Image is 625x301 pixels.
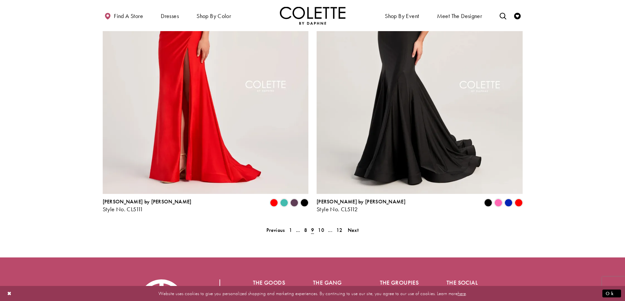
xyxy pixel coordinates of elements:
[296,227,300,234] span: ...
[159,7,180,25] span: Dresses
[602,289,621,297] button: Submit Dialog
[266,227,285,234] span: Previous
[47,289,578,298] p: Website uses cookies to give you personalized shopping and marketing experiences. By continuing t...
[435,7,484,25] a: Meet the designer
[290,199,298,207] i: Plum
[289,227,292,234] span: 1
[302,225,309,235] a: 8
[484,199,492,207] i: Black
[103,7,145,25] a: Find a store
[195,7,233,25] span: Shop by color
[197,13,231,19] span: Shop by color
[280,7,345,25] a: Visit Home Page
[316,225,326,235] a: 10
[328,227,332,234] span: ...
[515,199,523,207] i: Red
[253,279,287,286] h5: The goods
[301,199,308,207] i: Black
[380,279,421,286] h5: The groupies
[318,227,324,234] span: 10
[334,225,344,235] a: 12
[294,225,302,235] a: ...
[317,198,406,205] span: [PERSON_NAME] by [PERSON_NAME]
[264,225,287,235] a: Prev Page
[103,199,192,213] div: Colette by Daphne Style No. CL5111
[437,13,482,19] span: Meet the designer
[494,199,502,207] i: Pink
[512,7,522,25] a: Check Wishlist
[103,198,192,205] span: [PERSON_NAME] by [PERSON_NAME]
[313,279,354,286] h5: The gang
[270,199,278,207] i: Red
[348,227,359,234] span: Next
[458,290,466,296] a: here
[317,205,358,213] span: Style No. CL5112
[304,227,307,234] span: 8
[103,205,143,213] span: Style No. CL5111
[383,7,421,25] span: Shop By Event
[385,13,419,19] span: Shop By Event
[4,288,15,299] button: Close Dialog
[280,199,288,207] i: Turquoise
[311,227,314,234] span: 9
[505,199,512,207] i: Royal Blue
[114,13,143,19] span: Find a store
[317,199,406,213] div: Colette by Daphne Style No. CL5112
[287,225,294,235] a: 1
[498,7,508,25] a: Toggle search
[280,7,345,25] img: Colette by Daphne
[161,13,179,19] span: Dresses
[336,227,343,234] span: 12
[346,225,361,235] a: Next Page
[309,225,316,235] span: Current page
[326,225,334,235] a: ...
[447,279,487,286] h5: The social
